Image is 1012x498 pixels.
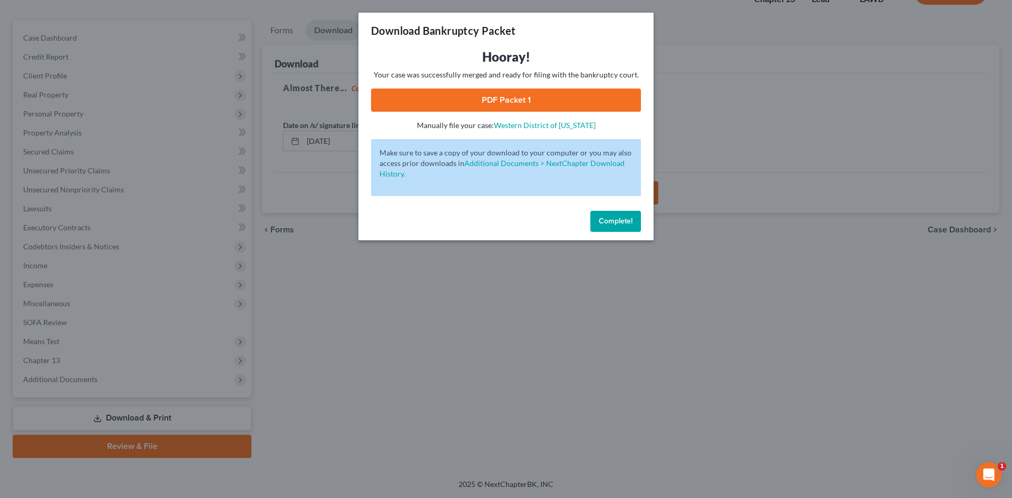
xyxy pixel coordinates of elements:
[590,211,641,232] button: Complete!
[371,70,641,80] p: Your case was successfully merged and ready for filing with the bankruptcy court.
[494,121,596,130] a: Western District of [US_STATE]
[379,159,625,178] a: Additional Documents > NextChapter Download History.
[371,89,641,112] a: PDF Packet 1
[998,462,1006,471] span: 1
[371,48,641,65] h3: Hooray!
[379,148,632,179] p: Make sure to save a copy of your download to your computer or you may also access prior downloads in
[371,120,641,131] p: Manually file your case:
[371,23,515,38] h3: Download Bankruptcy Packet
[599,217,632,226] span: Complete!
[976,462,1001,487] iframe: Intercom live chat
